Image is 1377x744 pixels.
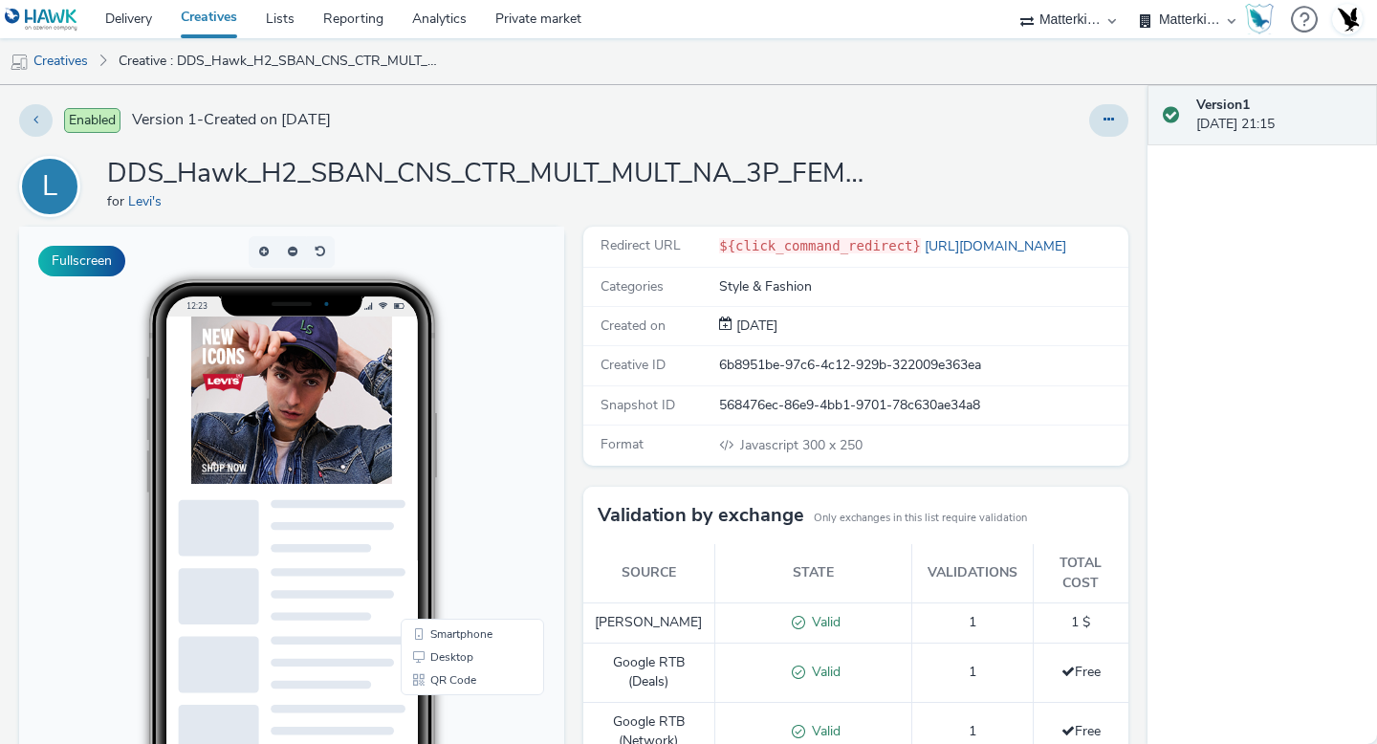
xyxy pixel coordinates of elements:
[714,544,911,602] th: State
[969,722,976,740] span: 1
[1333,5,1362,33] img: Account UK
[601,236,681,254] span: Redirect URL
[64,108,120,133] span: Enabled
[911,544,1033,602] th: Validations
[411,402,473,413] span: Smartphone
[1196,96,1362,135] div: [DATE] 21:15
[805,722,841,740] span: Valid
[411,448,457,459] span: QR Code
[719,356,1126,375] div: 6b8951be-97c6-4c12-929b-322009e363ea
[10,53,29,72] img: mobile
[583,643,714,702] td: Google RTB (Deals)
[107,192,128,210] span: for
[42,160,57,213] div: L
[167,74,188,84] span: 12:23
[921,237,1074,255] a: [URL][DOMAIN_NAME]
[601,435,644,453] span: Format
[719,277,1126,296] div: Style & Fashion
[1061,663,1101,681] span: Free
[598,501,804,530] h3: Validation by exchange
[969,663,976,681] span: 1
[732,317,777,335] span: [DATE]
[969,613,976,631] span: 1
[601,396,675,414] span: Snapshot ID
[1245,4,1274,34] img: Hawk Academy
[805,613,841,631] span: Valid
[132,109,331,131] span: Version 1 - Created on [DATE]
[583,544,714,602] th: Source
[738,436,863,454] span: 300 x 250
[719,396,1126,415] div: 568476ec-86e9-4bb1-9701-78c630ae34a8
[128,192,169,210] a: Levi's
[109,38,453,84] a: Creative : DDS_Hawk_H2_SBAN_CNS_CTR_MULT_MULT_NA_3P_FEM_A18-34_PRE_DV36_CPM_SSD_300x250_NA_DPST_3...
[1071,613,1090,631] span: 1 $
[19,177,88,195] a: L
[601,317,666,335] span: Created on
[814,511,1027,526] small: Only exchanges in this list require validation
[719,238,921,253] code: ${click_command_redirect}
[1245,4,1281,34] a: Hawk Academy
[1061,722,1101,740] span: Free
[385,442,521,465] li: QR Code
[583,603,714,644] td: [PERSON_NAME]
[732,317,777,336] div: Creation 01 September 2025, 21:15
[5,8,78,32] img: undefined Logo
[38,246,125,276] button: Fullscreen
[385,419,521,442] li: Desktop
[601,277,664,295] span: Categories
[1196,96,1250,114] strong: Version 1
[601,356,666,374] span: Creative ID
[805,663,841,681] span: Valid
[107,156,872,192] h1: DDS_Hawk_H2_SBAN_CNS_CTR_MULT_MULT_NA_3P_FEM_A18-34_PRE_DV36_CPM_SSD_300x250_NA_DPST_300x250_[DEM...
[740,436,802,454] span: Javascript
[385,396,521,419] li: Smartphone
[1033,544,1128,602] th: Total cost
[411,425,454,436] span: Desktop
